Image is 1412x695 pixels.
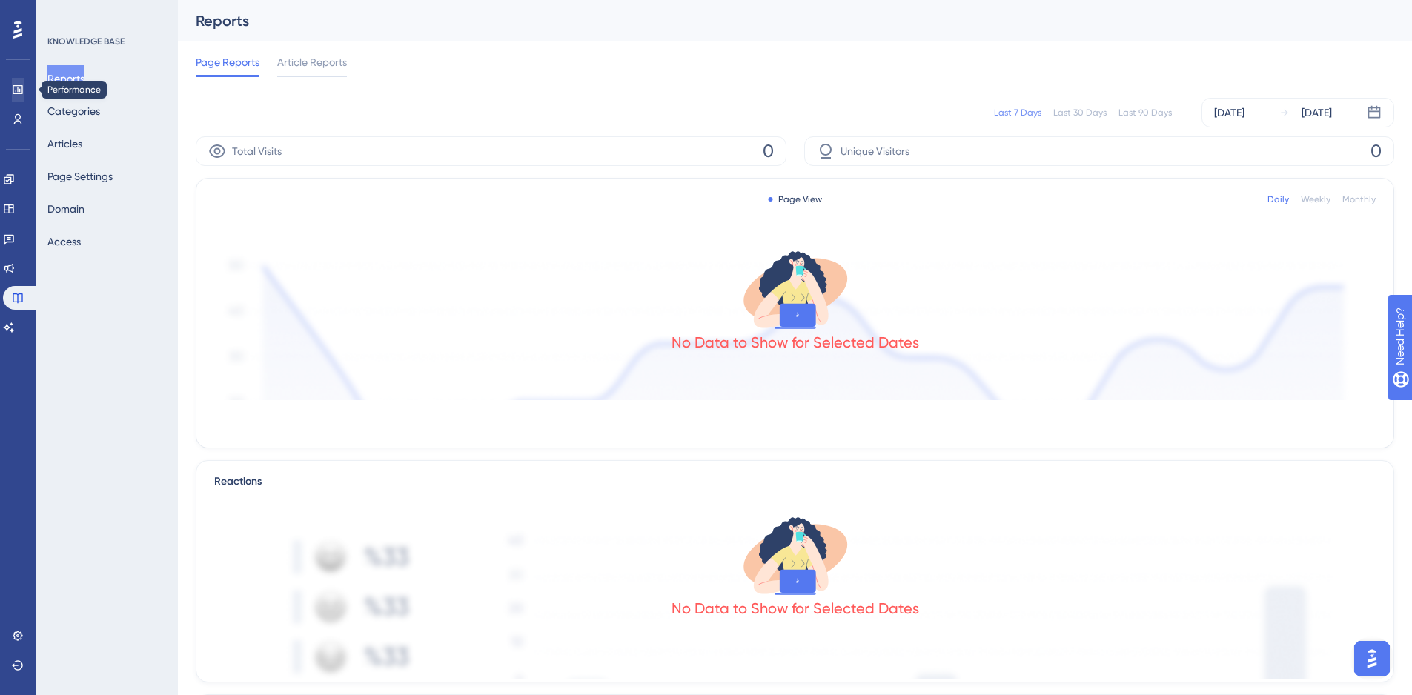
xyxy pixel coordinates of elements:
div: KNOWLEDGE BASE [47,36,125,47]
div: Monthly [1342,193,1376,205]
div: No Data to Show for Selected Dates [672,332,919,353]
div: No Data to Show for Selected Dates [672,598,919,619]
button: Access [47,228,81,255]
div: Last 90 Days [1118,107,1172,119]
button: Page Settings [47,163,113,190]
span: 0 [763,139,774,163]
div: Last 7 Days [994,107,1041,119]
span: Need Help? [35,4,93,21]
div: Reports [196,10,1357,31]
button: Categories [47,98,100,124]
span: Article Reports [277,53,347,71]
div: Last 30 Days [1053,107,1107,119]
div: Daily [1267,193,1289,205]
div: [DATE] [1214,104,1244,122]
div: Page View [768,193,822,205]
div: Weekly [1301,193,1330,205]
div: [DATE] [1302,104,1332,122]
button: Articles [47,130,82,157]
span: 0 [1370,139,1382,163]
span: Unique Visitors [841,142,909,160]
span: Page Reports [196,53,259,71]
button: Domain [47,196,84,222]
button: Reports [47,65,84,92]
iframe: UserGuiding AI Assistant Launcher [1350,636,1394,681]
div: Reactions [214,473,1376,491]
span: Total Visits [232,142,282,160]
